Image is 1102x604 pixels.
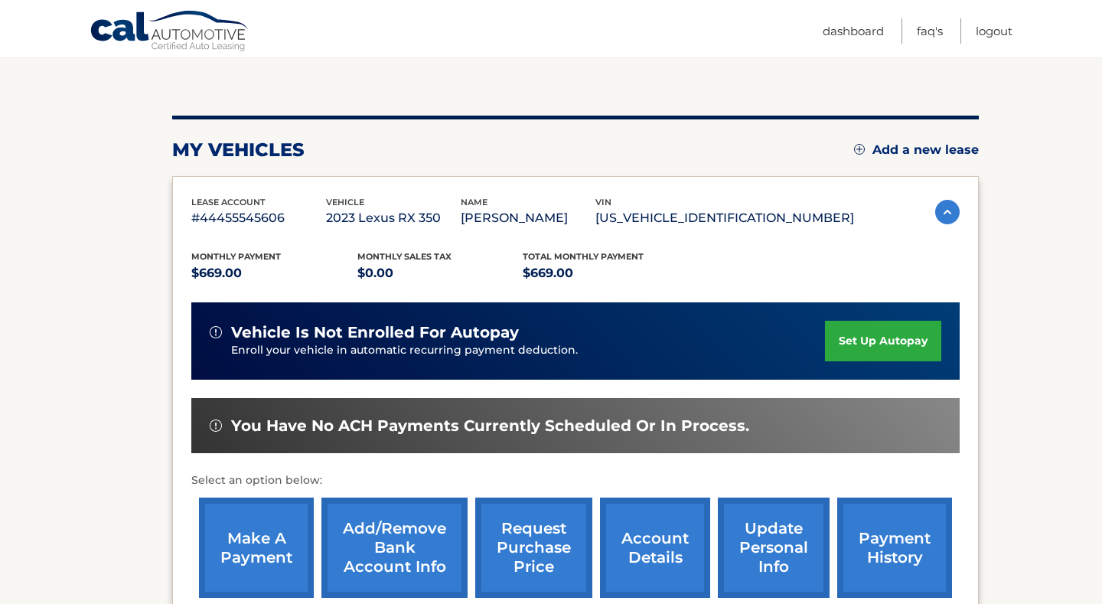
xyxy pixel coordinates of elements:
a: Dashboard [823,18,884,44]
p: $669.00 [523,263,689,284]
p: Select an option below: [191,472,960,490]
p: [US_VEHICLE_IDENTIFICATION_NUMBER] [595,207,854,229]
span: name [461,197,487,207]
p: #44455545606 [191,207,326,229]
span: vehicle [326,197,364,207]
img: alert-white.svg [210,420,222,432]
p: $669.00 [191,263,357,284]
a: account details [600,498,710,598]
a: Logout [976,18,1012,44]
h2: my vehicles [172,139,305,162]
p: 2023 Lexus RX 350 [326,207,461,229]
span: Monthly sales Tax [357,251,452,262]
a: make a payment [199,498,314,598]
a: payment history [837,498,952,598]
span: lease account [191,197,266,207]
a: Cal Automotive [90,10,250,54]
a: Add/Remove bank account info [321,498,468,598]
img: alert-white.svg [210,326,222,338]
a: set up autopay [825,321,941,361]
a: Add a new lease [854,142,979,158]
img: add.svg [854,144,865,155]
a: FAQ's [917,18,943,44]
a: update personal info [718,498,830,598]
span: You have no ACH payments currently scheduled or in process. [231,416,749,436]
span: vin [595,197,611,207]
p: $0.00 [357,263,523,284]
a: request purchase price [475,498,592,598]
p: Enroll your vehicle in automatic recurring payment deduction. [231,342,825,359]
span: Monthly Payment [191,251,281,262]
span: vehicle is not enrolled for autopay [231,323,519,342]
span: Total Monthly Payment [523,251,644,262]
p: [PERSON_NAME] [461,207,595,229]
img: accordion-active.svg [935,200,960,224]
